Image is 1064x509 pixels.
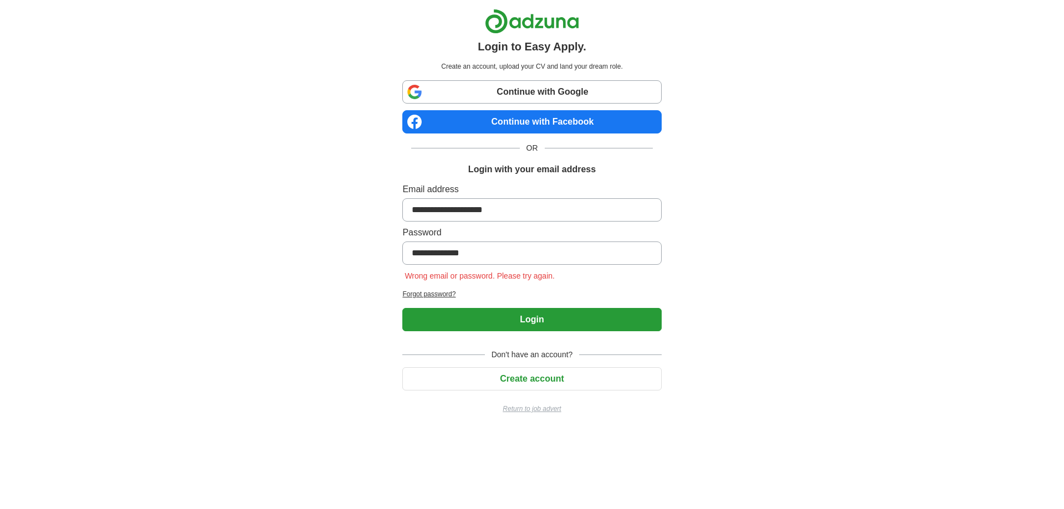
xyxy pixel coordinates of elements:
[402,367,661,390] button: Create account
[402,110,661,133] a: Continue with Facebook
[402,374,661,383] a: Create account
[520,142,545,154] span: OR
[485,349,580,361] span: Don't have an account?
[402,289,661,299] a: Forgot password?
[478,38,586,55] h1: Login to Easy Apply.
[468,163,596,176] h1: Login with your email address
[402,183,661,196] label: Email address
[402,271,557,280] span: Wrong email or password. Please try again.
[402,226,661,239] label: Password
[405,61,659,71] p: Create an account, upload your CV and land your dream role.
[402,308,661,331] button: Login
[402,80,661,104] a: Continue with Google
[485,9,579,34] img: Adzuna logo
[402,404,661,414] a: Return to job advert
